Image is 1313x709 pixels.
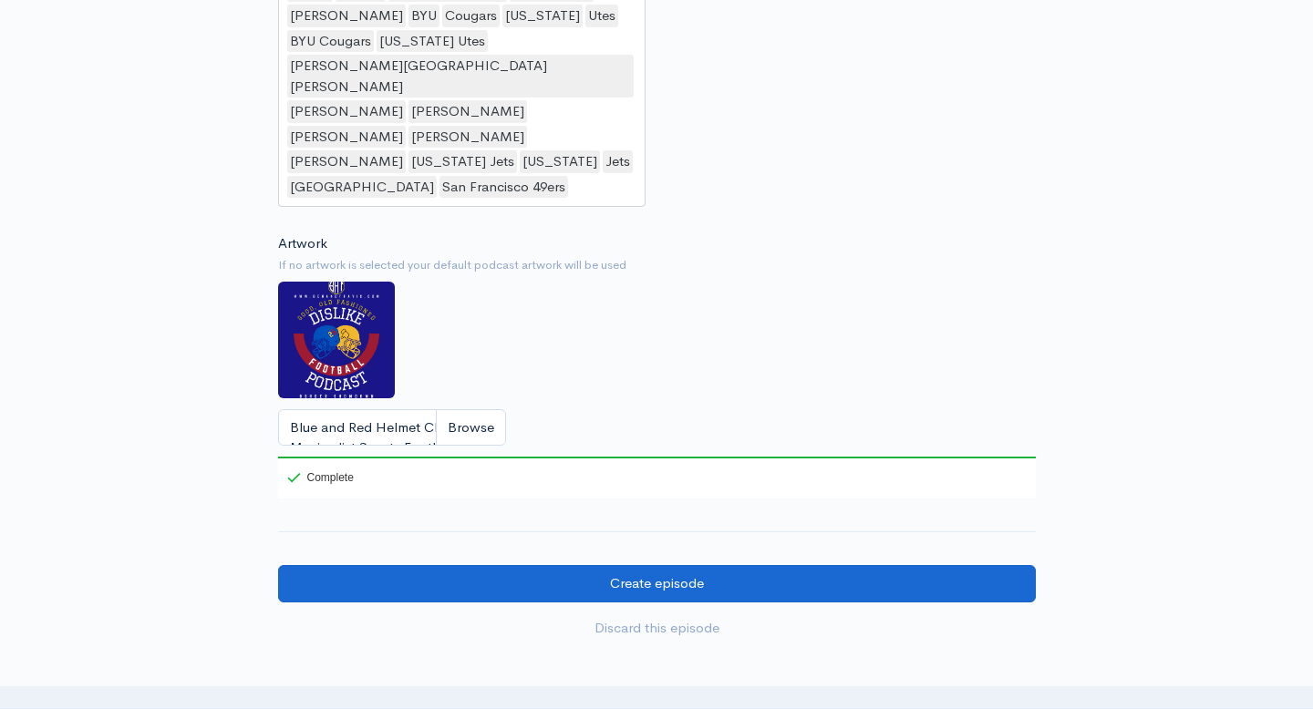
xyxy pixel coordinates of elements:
label: Artwork [278,233,327,254]
div: Utes [585,5,618,27]
div: BYU [408,5,439,27]
div: [PERSON_NAME][GEOGRAPHIC_DATA][PERSON_NAME] [287,55,635,98]
input: Create episode [278,565,1036,602]
div: [US_STATE] [520,150,600,173]
div: Cougars [442,5,500,27]
div: [PERSON_NAME] [408,126,527,149]
a: Discard this episode [278,610,1036,647]
div: [US_STATE] [502,5,583,27]
div: [GEOGRAPHIC_DATA] [287,176,437,199]
div: Complete [278,457,357,498]
div: [PERSON_NAME] [287,126,406,149]
div: [PERSON_NAME] [287,5,406,27]
div: San Francisco 49ers [439,176,568,199]
small: If no artwork is selected your default podcast artwork will be used [278,256,1036,274]
div: [US_STATE] Utes [377,30,488,53]
div: [US_STATE] Jets [408,150,517,173]
div: 100% [278,457,1036,458]
div: [PERSON_NAME] [287,100,406,123]
div: [PERSON_NAME] [287,150,406,173]
div: BYU Cougars [287,30,374,53]
div: [PERSON_NAME] [408,100,527,123]
div: Jets [603,150,633,173]
div: Complete [287,472,354,483]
